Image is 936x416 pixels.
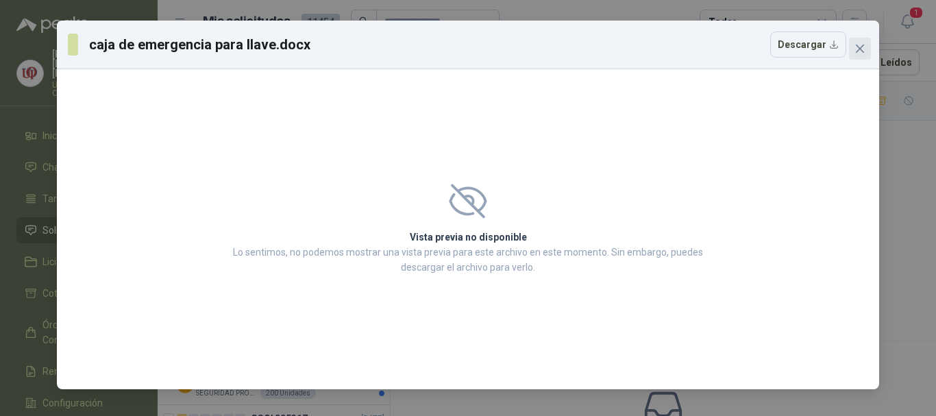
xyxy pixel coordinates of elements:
[89,34,311,55] h3: caja de emergencia para llave.docx
[770,32,846,58] button: Descargar
[229,245,707,275] p: Lo sentimos, no podemos mostrar una vista previa para este archivo en este momento. Sin embargo, ...
[229,230,707,245] h2: Vista previa no disponible
[854,43,865,54] span: close
[849,38,871,60] button: Close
